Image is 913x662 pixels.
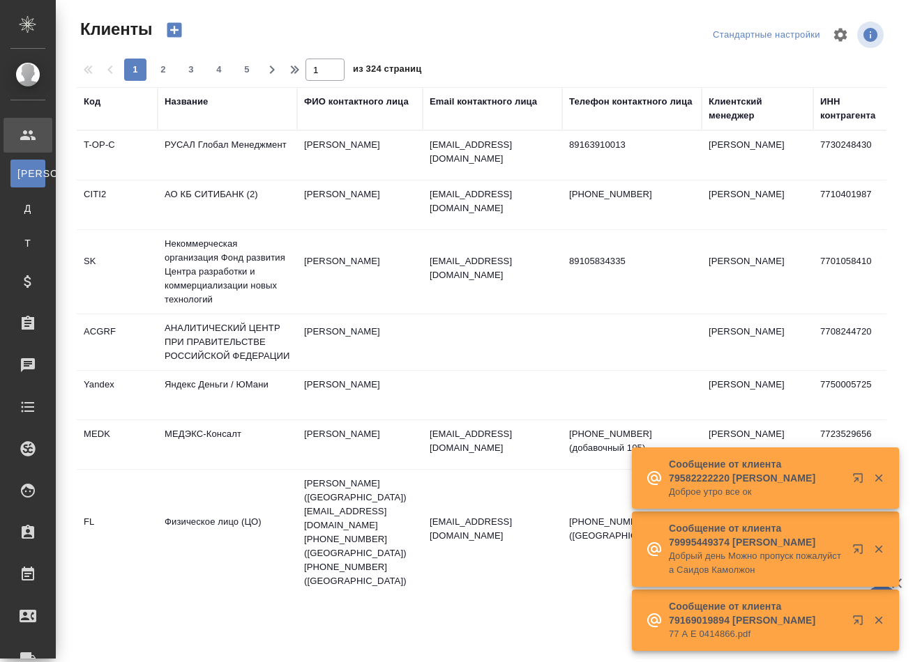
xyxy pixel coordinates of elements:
p: [EMAIL_ADDRESS][DOMAIN_NAME] [430,138,555,166]
td: Некоммерческая организация Фонд развития Центра разработки и коммерциализации новых технологий [158,230,297,314]
p: Сообщение от клиента 79582222220 [PERSON_NAME] [669,457,843,485]
div: split button [709,24,824,46]
td: АО КБ СИТИБАНК (2) [158,180,297,229]
p: [PHONE_NUMBER] [569,187,695,201]
span: 3 [180,63,202,77]
div: Название [165,95,208,109]
span: 5 [236,63,258,77]
td: [PERSON_NAME] [297,247,423,296]
p: [EMAIL_ADDRESS][DOMAIN_NAME] [430,187,555,215]
p: 89105834335 [569,254,695,268]
td: 7710401987 [813,180,894,229]
td: [PERSON_NAME] [297,180,423,229]
p: Сообщение от клиента 79995449374 [PERSON_NAME] [669,521,843,549]
td: [PERSON_NAME] [702,180,813,229]
div: Клиентский менеджер [709,95,806,123]
button: Создать [158,18,191,42]
td: MEDK [77,420,158,469]
button: Открыть в новой вкладке [844,464,877,498]
td: Yandex [77,371,158,419]
span: Клиенты [77,18,152,40]
button: 3 [180,59,202,81]
td: АНАЛИТИЧЕСКИЙ ЦЕНТР ПРИ ПРАВИТЕЛЬСТВЕ РОССИЙСКОЙ ФЕДЕРАЦИИ [158,314,297,370]
td: 7730248430 [813,131,894,180]
p: 77 А Е 0414866.pdf [669,627,843,641]
td: МЕДЭКС-Консалт [158,420,297,469]
span: Посмотреть информацию [857,22,886,48]
td: [PERSON_NAME] ([GEOGRAPHIC_DATA]) [EMAIL_ADDRESS][DOMAIN_NAME] [PHONE_NUMBER] ([GEOGRAPHIC_DATA])... [297,470,423,595]
p: [PHONE_NUMBER] (добавочный 105) [569,427,695,455]
div: Телефон контактного лица [569,95,693,109]
p: 89163910013 [569,138,695,152]
button: Закрыть [864,543,893,555]
td: [PERSON_NAME] [297,420,423,469]
span: Настроить таблицу [824,18,857,52]
td: 7750005725 [813,371,894,419]
a: Д [10,194,45,222]
td: 7708244720 [813,318,894,367]
span: 2 [152,63,174,77]
button: 2 [152,59,174,81]
span: 4 [208,63,230,77]
p: [EMAIL_ADDRESS][DOMAIN_NAME] [430,254,555,282]
button: Открыть в новой вкладке [844,535,877,569]
div: ИНН контрагента [820,95,887,123]
div: Email контактного лица [430,95,537,109]
td: РУСАЛ Глобал Менеджмент [158,131,297,180]
p: [PHONE_NUMBER] ([GEOGRAPHIC_DATA]) [569,515,695,543]
td: [PERSON_NAME] [702,247,813,296]
td: SK [77,247,158,296]
td: [PERSON_NAME] [702,318,813,367]
span: Т [17,236,38,250]
a: [PERSON_NAME] [10,160,45,187]
p: Доброе утро все ок [669,485,843,499]
td: 7723529656 [813,420,894,469]
button: 4 [208,59,230,81]
td: [PERSON_NAME] [702,131,813,180]
td: 7701058410 [813,247,894,296]
button: Открыть в новой вкладке [844,606,877,640]
p: Добрый день Можно пропуск пожалуйста Саидов Камолжон [669,549,843,577]
td: [PERSON_NAME] [297,318,423,367]
div: ФИО контактного лица [304,95,409,109]
p: [EMAIL_ADDRESS][DOMAIN_NAME] [430,427,555,455]
p: [EMAIL_ADDRESS][DOMAIN_NAME] [430,515,555,543]
span: Д [17,201,38,215]
td: [PERSON_NAME] [297,371,423,419]
td: [PERSON_NAME] [297,131,423,180]
td: [PERSON_NAME] [702,371,813,419]
span: из 324 страниц [353,61,421,81]
button: 5 [236,59,258,81]
span: [PERSON_NAME] [17,167,38,180]
a: Т [10,229,45,257]
td: [PERSON_NAME] [702,420,813,469]
div: Код [84,95,100,109]
button: Закрыть [864,472,893,484]
p: Сообщение от клиента 79169019894 [PERSON_NAME] [669,599,843,627]
td: T-OP-C [77,131,158,180]
td: ACGRF [77,318,158,367]
td: CITI2 [77,180,158,229]
td: Физическое лицо (ЦО) [158,508,297,557]
button: Закрыть [864,614,893,626]
td: FL [77,508,158,557]
td: Яндекс Деньги / ЮМани [158,371,297,419]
